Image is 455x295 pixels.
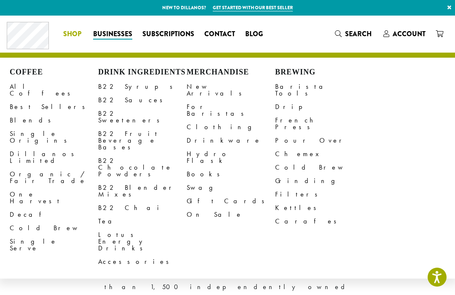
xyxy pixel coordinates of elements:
[275,100,364,114] a: Drip
[98,154,187,181] a: B22 Chocolate Powders
[187,194,275,208] a: Gift Cards
[10,221,98,235] a: Cold Brew
[187,147,275,167] a: Hydro Flask
[98,255,187,268] a: Accessories
[187,181,275,194] a: Swag
[275,188,364,201] a: Filters
[58,27,88,41] a: Shop
[187,68,275,77] h4: Merchandise
[10,188,98,208] a: One Harvest
[187,208,275,221] a: On Sale
[187,100,275,120] a: For Baristas
[10,114,98,127] a: Blends
[187,134,275,147] a: Drinkware
[10,147,98,167] a: Dillanos Limited
[245,29,263,40] span: Blog
[275,215,364,228] a: Carafes
[275,147,364,161] a: Chemex
[204,29,235,40] span: Contact
[98,215,187,228] a: Tea
[10,68,98,77] h4: Coffee
[187,120,275,134] a: Clothing
[275,161,364,174] a: Cold Brew
[10,80,98,100] a: All Coffees
[98,80,187,93] a: B22 Syrups
[98,107,187,127] a: B22 Sweeteners
[98,68,187,77] h4: Drink Ingredients
[275,174,364,188] a: Grinding
[187,167,275,181] a: Books
[213,4,293,11] a: Get started with our best seller
[63,29,81,40] span: Shop
[10,167,98,188] a: Organic / Fair Trade
[98,228,187,255] a: Lotus Energy Drinks
[275,114,364,134] a: French Press
[275,68,364,77] h4: Brewing
[98,181,187,201] a: B22 Blender Mixes
[98,201,187,215] a: B22 Chai
[10,208,98,221] a: Decaf
[275,134,364,147] a: Pour Over
[10,127,98,147] a: Single Origins
[98,93,187,107] a: B22 Sauces
[275,201,364,215] a: Kettles
[142,29,194,40] span: Subscriptions
[187,80,275,100] a: New Arrivals
[10,100,98,114] a: Best Sellers
[98,127,187,154] a: B22 Fruit Beverage Bases
[330,27,378,41] a: Search
[93,29,132,40] span: Businesses
[345,29,372,39] span: Search
[393,29,426,39] span: Account
[10,235,98,255] a: Single Serve
[275,80,364,100] a: Barista Tools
